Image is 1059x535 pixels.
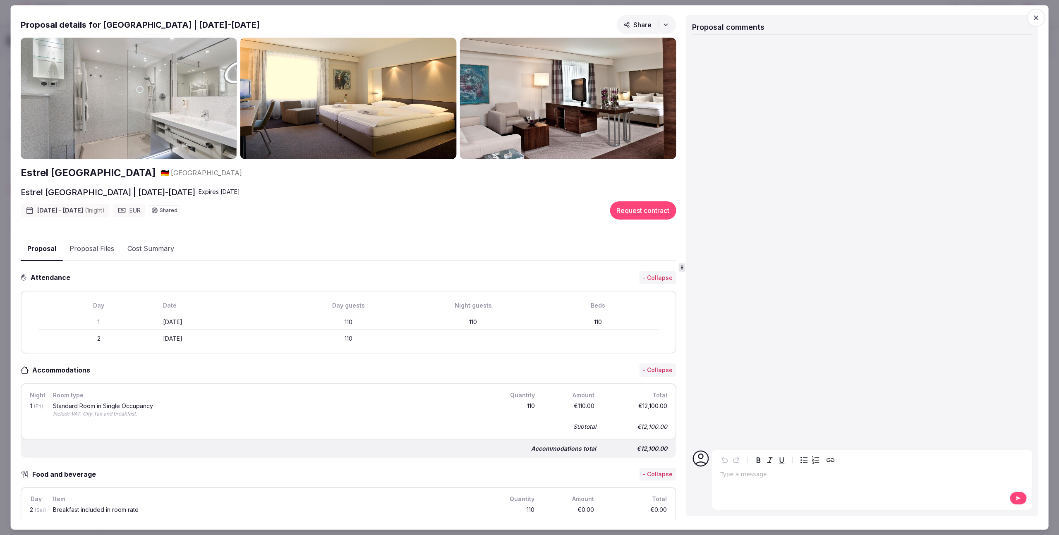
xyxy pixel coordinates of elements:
[610,201,676,220] button: Request contract
[21,237,63,261] button: Proposal
[161,168,169,177] button: 🇩🇪
[798,454,810,466] button: Bulleted list
[51,494,490,504] div: Item
[121,237,181,261] button: Cost Summary
[28,505,45,516] div: 2
[603,443,669,454] div: €12,100.00
[460,38,676,159] img: Gallery photo 3
[623,21,652,29] span: Share
[163,318,284,326] div: [DATE]
[51,391,490,400] div: Room type
[602,391,668,400] div: Total
[602,494,668,504] div: Total
[53,411,489,418] div: Include VAT, City Tax and breakfast.
[543,494,596,504] div: Amount
[543,401,596,419] div: €110.00
[717,467,1009,484] div: editable markdown
[38,334,160,343] div: 2
[288,334,409,343] div: 110
[798,454,821,466] div: toggle group
[28,401,45,419] div: 1
[824,454,836,466] button: Create link
[21,38,237,159] img: Gallery photo 1
[496,391,536,400] div: Quantity
[752,454,764,466] button: Bold
[240,38,456,159] img: Gallery photo 2
[543,505,596,516] div: €0.00
[496,401,536,419] div: 110
[573,423,596,431] div: Subtotal
[639,468,676,481] button: - Collapse
[21,186,195,198] h2: Estrel [GEOGRAPHIC_DATA] | [DATE]-[DATE]
[288,318,409,326] div: 110
[29,365,98,375] h3: Accommodations
[496,494,536,504] div: Quantity
[163,334,284,343] div: [DATE]
[28,494,45,504] div: Day
[37,206,105,215] span: [DATE] - [DATE]
[543,391,596,400] div: Amount
[35,507,46,513] span: (Sat)
[29,469,104,479] h3: Food and beverage
[199,188,240,196] div: Expire s [DATE]
[537,318,659,326] div: 110
[160,208,177,213] span: Shared
[34,403,43,409] span: (Fri)
[53,403,489,409] div: Standard Room in Single Occupancy
[113,204,146,217] div: EUR
[537,301,659,310] div: Beds
[616,15,676,34] button: Share
[21,19,260,31] h2: Proposal details for [GEOGRAPHIC_DATA] | [DATE]-[DATE]
[412,318,534,326] div: 110
[288,301,409,310] div: Day guests
[639,363,676,377] button: - Collapse
[496,505,536,516] div: 110
[639,271,676,284] button: - Collapse
[53,507,489,513] div: Breakfast included in room rate
[692,23,764,31] span: Proposal comments
[776,454,787,466] button: Underline
[531,444,596,453] div: Accommodations total
[63,237,121,261] button: Proposal Files
[764,454,776,466] button: Italic
[28,391,45,400] div: Night
[21,166,156,180] a: Estrel [GEOGRAPHIC_DATA]
[810,454,821,466] button: Numbered list
[163,301,284,310] div: Date
[412,301,534,310] div: Night guests
[602,401,668,419] div: €12,100.00
[602,505,668,516] div: €0.00
[27,272,77,282] h3: Attendance
[85,207,105,214] span: ( 1 night )
[602,421,668,432] div: €12,100.00
[38,301,160,310] div: Day
[38,318,160,326] div: 1
[171,168,242,177] span: [GEOGRAPHIC_DATA]
[161,169,169,177] span: 🇩🇪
